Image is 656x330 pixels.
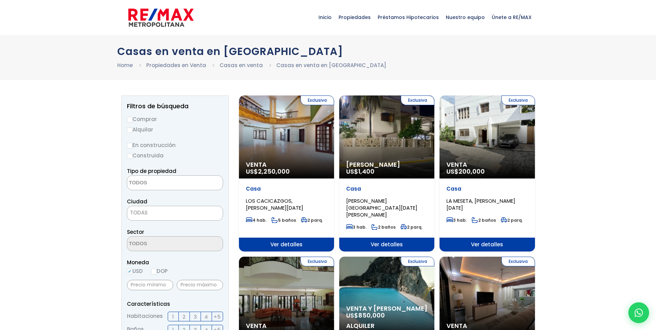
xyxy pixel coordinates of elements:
p: Casa [246,185,327,192]
span: TODAS [127,208,223,218]
span: LA MESETA, [PERSON_NAME][DATE] [446,197,515,211]
span: Venta [446,322,528,329]
h1: Casas en venta en [GEOGRAPHIC_DATA] [117,45,539,57]
p: Casa [346,185,427,192]
label: En construcción [127,141,223,149]
span: Habitaciones [127,312,163,321]
span: 3 [194,312,197,321]
span: Ciudad [127,198,147,205]
span: Sector [127,228,144,236]
span: Alquiler [346,322,427,329]
label: DOP [151,267,168,275]
span: 200,000 [459,167,485,176]
label: Construida [127,151,223,160]
span: Únete a RE/MAX [488,7,535,28]
span: 3 hab. [446,217,467,223]
span: TODAS [130,209,148,216]
span: 2 parq. [400,224,423,230]
span: 5 baños [271,217,296,223]
span: Ver detalles [239,238,334,251]
input: En construcción [127,143,132,148]
input: Comprar [127,117,132,122]
span: 4 hab. [246,217,267,223]
li: Casas en venta en [GEOGRAPHIC_DATA] [276,61,386,70]
input: DOP [151,269,157,274]
span: [PERSON_NAME][GEOGRAPHIC_DATA][DATE][PERSON_NAME] [346,197,417,218]
span: Venta [246,322,327,329]
span: +5 [214,312,221,321]
a: Home [117,62,133,69]
span: 4 [204,312,208,321]
span: Nuestro equipo [442,7,488,28]
span: US$ [346,311,385,320]
span: Exclusiva [401,95,434,105]
span: Venta [246,161,327,168]
span: TODAS [127,206,223,221]
span: Exclusiva [501,257,535,266]
span: Propiedades [335,7,374,28]
label: Alquilar [127,125,223,134]
p: Casa [446,185,528,192]
span: Inicio [315,7,335,28]
input: Precio mínimo [127,280,173,290]
span: US$ [346,167,375,176]
span: 2,250,000 [258,167,290,176]
span: Exclusiva [401,257,434,266]
span: 2 parq. [501,217,523,223]
span: 1 [172,312,174,321]
p: Características [127,300,223,308]
label: Comprar [127,115,223,123]
span: Venta y [PERSON_NAME] [346,305,427,312]
textarea: Search [127,176,194,191]
a: Exclusiva Venta US$200,000 Casa LA MESETA, [PERSON_NAME][DATE] 3 hab. 2 baños 2 parq. Ver detalles [440,95,535,251]
span: 1,400 [358,167,375,176]
span: US$ [446,167,485,176]
span: 850,000 [358,311,385,320]
input: Construida [127,153,132,159]
a: Propiedades en Venta [146,62,206,69]
span: [PERSON_NAME] [346,161,427,168]
span: Exclusiva [301,95,334,105]
input: USD [127,269,132,274]
img: remax-metropolitana-logo [128,7,194,28]
span: Ver detalles [440,238,535,251]
input: Alquilar [127,127,132,133]
textarea: Search [127,237,194,251]
span: Exclusiva [301,257,334,266]
a: Exclusiva Venta US$2,250,000 Casa LOS CACICAZGOS, [PERSON_NAME][DATE] 4 hab. 5 baños 2 parq. Ver ... [239,95,334,251]
span: 2 baños [371,224,396,230]
span: Ver detalles [339,238,434,251]
span: 2 [183,312,185,321]
span: US$ [246,167,290,176]
input: Precio máximo [177,280,223,290]
span: 2 baños [472,217,496,223]
a: Casas en venta [220,62,263,69]
span: LOS CACICAZGOS, [PERSON_NAME][DATE] [246,197,303,211]
span: Venta [446,161,528,168]
label: USD [127,267,143,275]
span: 3 hab. [346,224,367,230]
span: Tipo de propiedad [127,167,176,175]
span: Préstamos Hipotecarios [374,7,442,28]
span: 2 parq. [301,217,323,223]
a: Exclusiva [PERSON_NAME] US$1,400 Casa [PERSON_NAME][GEOGRAPHIC_DATA][DATE][PERSON_NAME] 3 hab. 2 ... [339,95,434,251]
span: Moneda [127,258,223,267]
span: Exclusiva [501,95,535,105]
h2: Filtros de búsqueda [127,103,223,110]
